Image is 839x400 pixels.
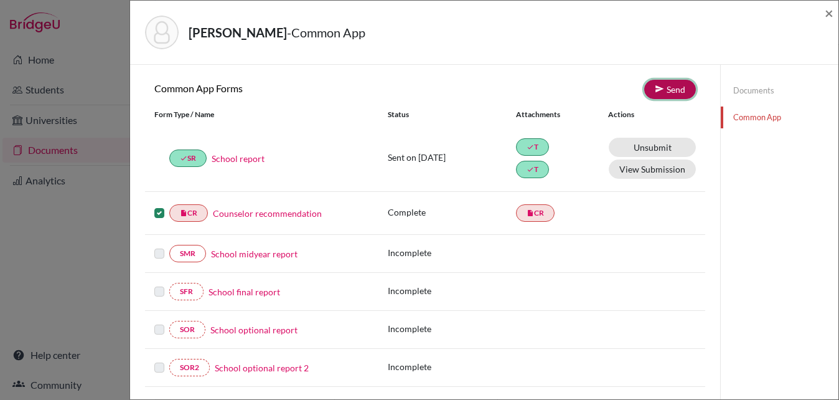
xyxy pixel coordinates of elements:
i: done [527,166,534,173]
a: Unsubmit [609,138,696,157]
a: SFR [169,283,204,300]
p: Incomplete [388,322,516,335]
a: School report [212,152,265,165]
a: SOR [169,321,205,338]
a: Send [644,80,696,99]
a: SOR2 [169,359,210,376]
span: × [825,4,833,22]
a: SMR [169,245,206,262]
a: Documents [721,80,838,102]
p: Incomplete [388,284,516,297]
a: doneT [516,138,549,156]
p: Sent on [DATE] [388,151,516,164]
a: insert_drive_fileCR [516,204,555,222]
p: Complete [388,206,516,219]
a: doneT [516,161,549,178]
div: Form Type / Name [145,109,378,120]
i: done [180,155,187,162]
a: insert_drive_fileCR [169,204,208,222]
strong: [PERSON_NAME] [189,25,287,40]
a: School optional report 2 [215,361,309,374]
a: Common App [721,107,838,128]
a: School optional report [210,323,298,336]
a: doneSR [169,150,207,167]
span: - Common App [287,25,365,40]
div: Actions [593,109,670,120]
button: View Submission [609,160,696,179]
div: Attachments [516,109,593,120]
i: insert_drive_file [527,209,534,217]
div: Status [388,109,516,120]
h6: Common App Forms [145,82,425,94]
a: School midyear report [211,247,298,260]
a: Counselor recommendation [213,207,322,220]
i: insert_drive_file [180,209,187,217]
a: School final report [209,285,280,298]
button: Close [825,6,833,21]
p: Incomplete [388,360,516,373]
p: Incomplete [388,246,516,259]
i: done [527,143,534,151]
